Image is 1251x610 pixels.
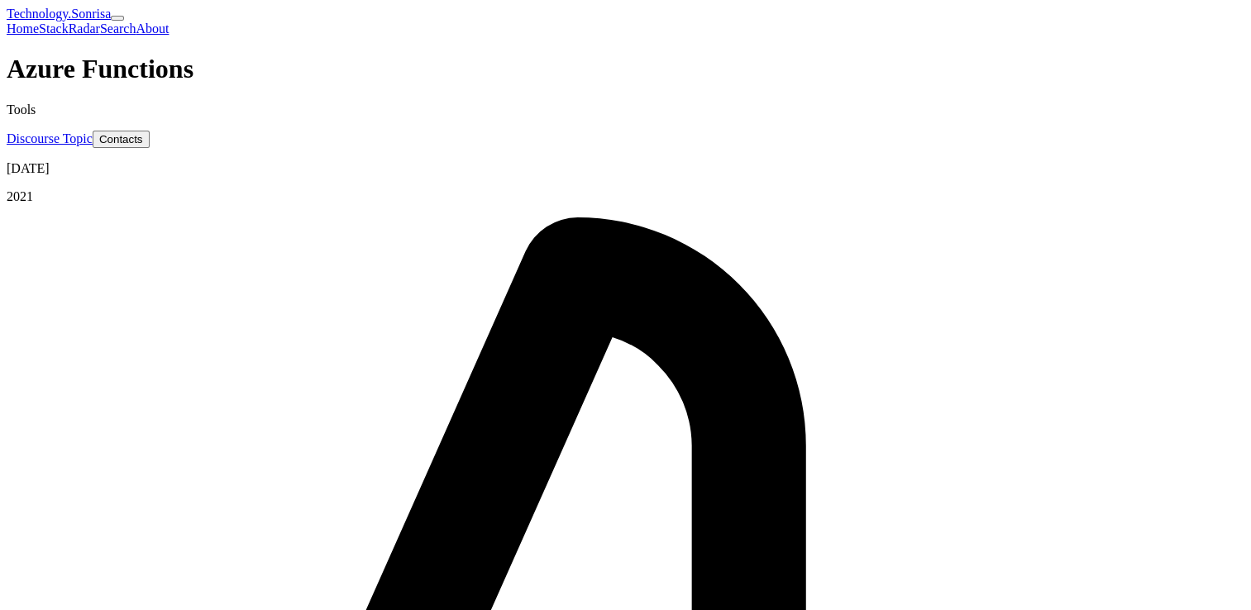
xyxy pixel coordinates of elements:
button: Toggle navigation [111,16,124,21]
a: Search [100,21,136,36]
p: [DATE] [7,161,1244,176]
a: Radar [69,21,100,36]
button: Contacts [93,131,150,148]
p: 2021 [7,189,1244,204]
a: Technology.Sonrisa [7,7,111,21]
h1: Azure Functions [7,54,1244,84]
a: Stack [39,21,69,36]
a: About [136,21,169,36]
p: Tools [7,102,1244,117]
a: Home [7,21,39,36]
a: Discourse Topic [7,131,93,145]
